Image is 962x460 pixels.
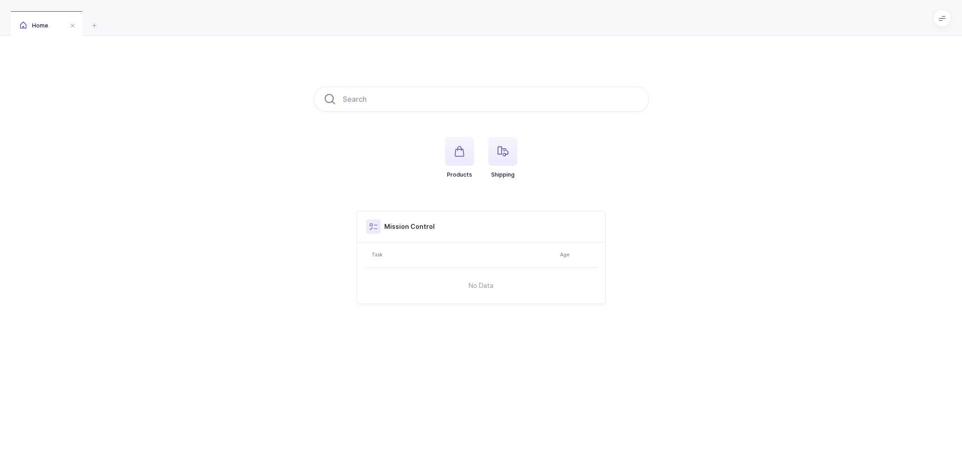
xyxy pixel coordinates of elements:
h3: Mission Control [384,222,435,231]
input: Search [313,87,649,112]
span: Home [20,22,48,29]
span: No Data [423,272,539,299]
div: Age [560,251,595,258]
div: Task [372,251,555,258]
button: Shipping [488,137,517,178]
button: Products [445,137,474,178]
